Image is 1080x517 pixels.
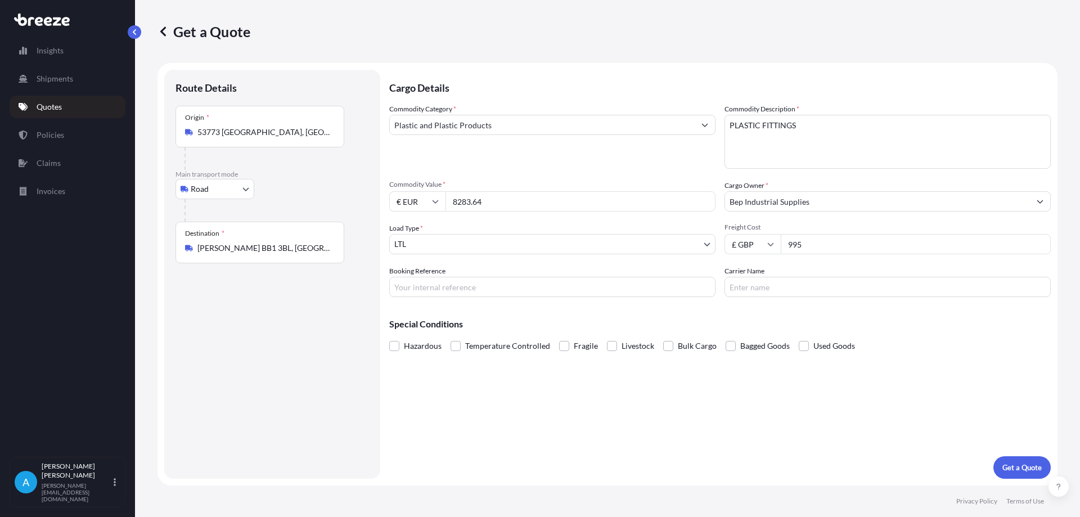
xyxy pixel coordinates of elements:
span: Used Goods [813,338,855,354]
span: Fragile [574,338,598,354]
button: Show suggestions [1030,191,1050,212]
a: Insights [10,39,125,62]
p: Quotes [37,101,62,113]
a: Quotes [10,96,125,118]
span: Road [191,183,209,195]
div: Origin [185,113,209,122]
p: Cargo Details [389,70,1051,104]
p: Get a Quote [1002,462,1042,473]
p: Policies [37,129,64,141]
p: Shipments [37,73,73,84]
span: Bagged Goods [740,338,790,354]
label: Cargo Owner [724,180,768,191]
span: Bulk Cargo [678,338,717,354]
span: Load Type [389,223,423,234]
input: Your internal reference [389,277,715,297]
p: Special Conditions [389,320,1051,329]
p: [PERSON_NAME][EMAIL_ADDRESS][DOMAIN_NAME] [42,482,111,502]
label: Carrier Name [724,266,764,277]
p: Invoices [37,186,65,197]
a: Claims [10,152,125,174]
label: Commodity Category [389,104,456,115]
a: Shipments [10,68,125,90]
input: Full name [725,191,1030,212]
p: Route Details [175,81,237,95]
span: Freight Cost [724,223,1051,232]
input: Origin [197,127,330,138]
input: Enter amount [781,234,1051,254]
input: Enter name [724,277,1051,297]
button: LTL [389,234,715,254]
input: Type amount [445,191,715,212]
label: Booking Reference [389,266,445,277]
input: Select a commodity type [390,115,695,135]
input: Destination [197,242,330,254]
span: LTL [394,239,406,250]
a: Privacy Policy [956,497,997,506]
span: A [22,476,29,488]
label: Commodity Description [724,104,799,115]
textarea: PLASTIC FITTINGS [724,115,1051,169]
span: Hazardous [404,338,442,354]
p: [PERSON_NAME] [PERSON_NAME] [42,462,111,480]
a: Invoices [10,180,125,203]
p: Insights [37,45,64,56]
a: Policies [10,124,125,146]
p: Claims [37,158,61,169]
p: Main transport mode [175,170,369,179]
span: Livestock [622,338,654,354]
a: Terms of Use [1006,497,1044,506]
button: Select transport [175,179,254,199]
button: Get a Quote [993,456,1051,479]
div: Destination [185,229,224,238]
span: Commodity Value [389,180,715,189]
button: Show suggestions [695,115,715,135]
p: Get a Quote [157,23,250,41]
span: Temperature Controlled [465,338,550,354]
